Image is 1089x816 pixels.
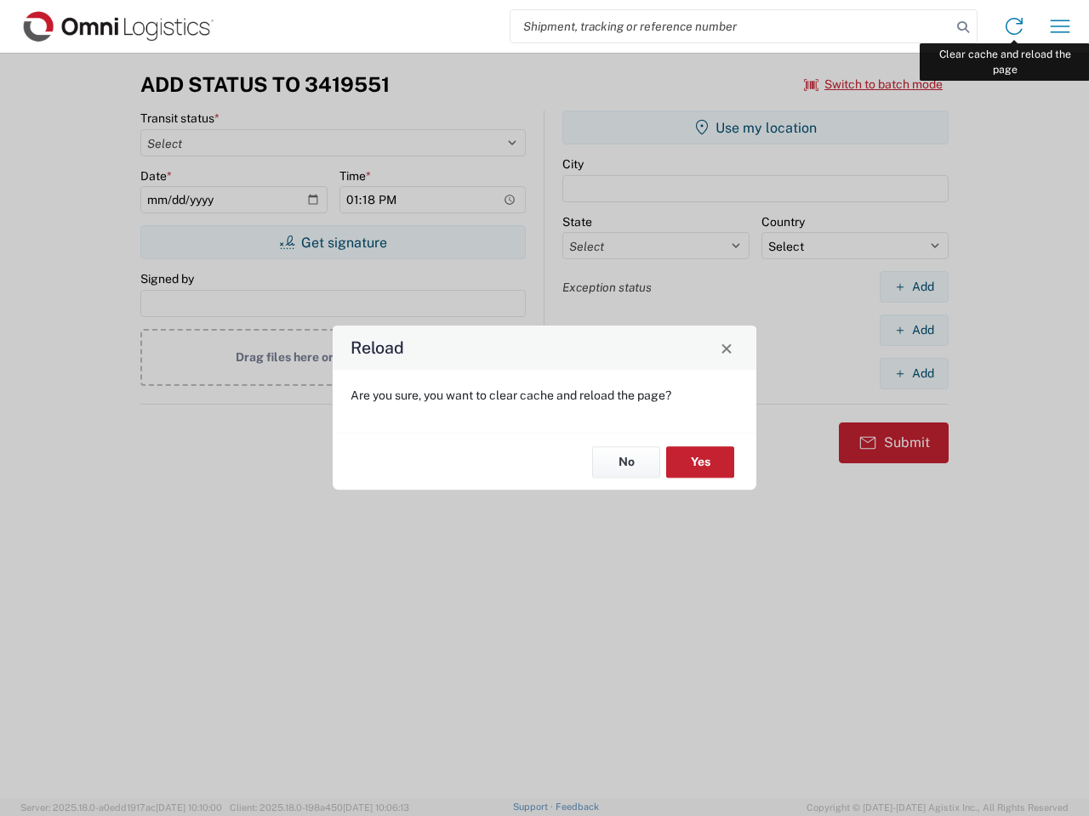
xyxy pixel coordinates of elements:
button: Close [715,336,738,360]
p: Are you sure, you want to clear cache and reload the page? [351,388,738,403]
h4: Reload [351,336,404,360]
button: Yes [666,446,734,478]
input: Shipment, tracking or reference number [510,10,951,42]
button: No [592,446,660,478]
